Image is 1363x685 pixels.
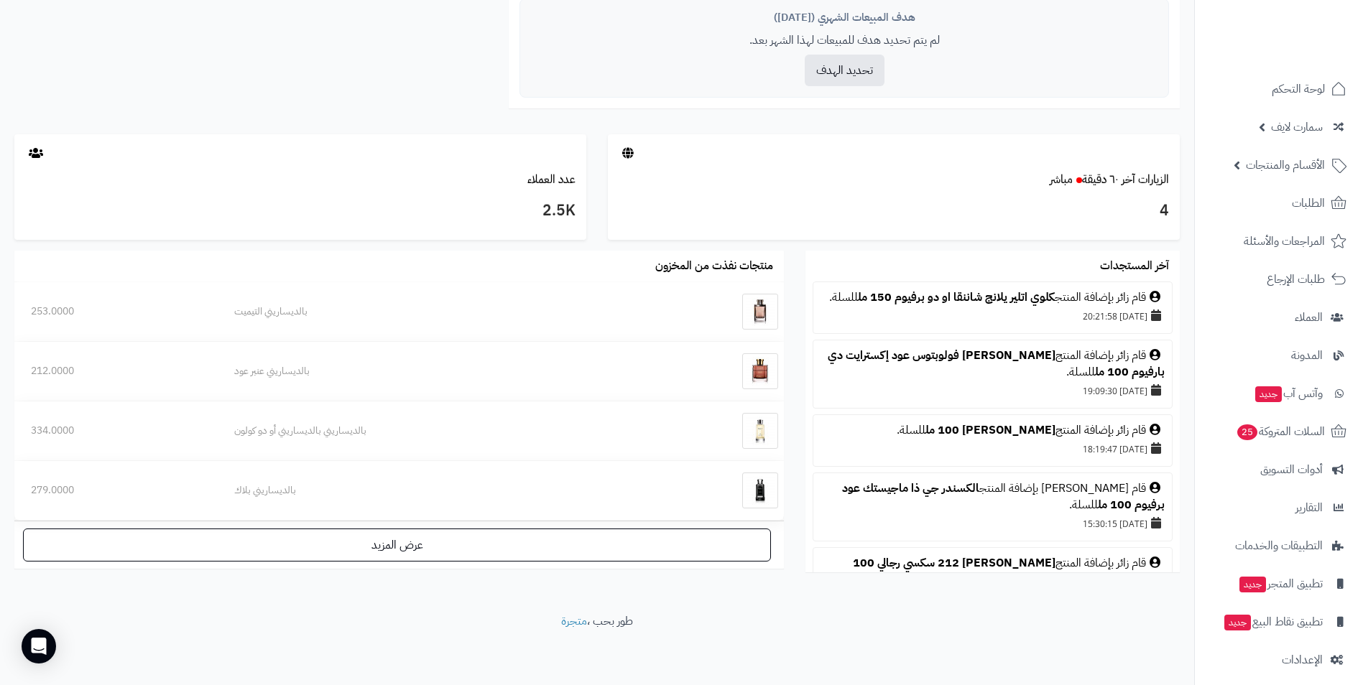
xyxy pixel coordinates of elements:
span: جديد [1224,615,1251,630]
img: بالديساريني التيميت [742,294,778,330]
p: لم يتم تحديد هدف للمبيعات لهذا الشهر بعد. [531,32,1158,49]
a: الطلبات [1203,186,1354,220]
div: [DATE] 15:30:15 [821,513,1165,533]
span: العملاء [1295,307,1323,327]
h3: منتجات نفذت من المخزون [655,260,773,273]
a: كلوي اتلير يلانج شاننقا او دو برفيوم 150 مل [858,289,1055,306]
span: تطبيق المتجر [1238,574,1323,594]
div: هدف المبيعات الشهري ([DATE]) [531,10,1158,25]
div: 334.0000 [31,424,201,438]
span: تطبيق نقاط البيع [1223,612,1323,632]
a: تطبيق نقاط البيعجديد [1203,605,1354,639]
a: [PERSON_NAME] 100 مل [925,421,1055,439]
span: وآتس آب [1254,383,1323,404]
a: السلات المتروكة25 [1203,414,1354,449]
span: الطلبات [1292,193,1325,213]
span: لوحة التحكم [1272,79,1325,99]
a: عرض المزيد [23,528,771,561]
div: قام زائر بإضافة المنتج للسلة. [821,348,1165,381]
div: [DATE] 19:09:30 [821,381,1165,401]
div: 279.0000 [31,483,201,498]
a: العملاء [1203,300,1354,335]
span: سمارت لايف [1271,117,1323,137]
img: بالديساريني بلاك [742,472,778,508]
a: متجرة [561,612,587,630]
span: التقارير [1295,498,1323,518]
div: قام زائر بإضافة المنتج للسلة. [821,555,1165,588]
span: السلات المتروكة [1236,421,1325,442]
span: الأقسام والمنتجات [1246,155,1325,175]
a: [PERSON_NAME] فولوبتوس عود إكسترايت دي بارفيوم 100 مل [828,347,1165,381]
div: [DATE] 20:21:58 [821,306,1165,326]
div: بالديساريني عنبر عود [234,364,642,378]
a: الإعدادات [1203,643,1354,677]
div: 212.0000 [31,364,201,378]
a: التطبيقات والخدمات [1203,528,1354,563]
div: بالديساريني بلاك [234,483,642,498]
h3: آخر المستجدات [1100,260,1169,273]
a: وآتس آبجديد [1203,376,1354,411]
div: بالديساريني بالديساريني أو دو كولون [234,424,642,438]
h3: 4 [619,199,1169,223]
div: قام زائر بإضافة المنتج للسلة. [821,289,1165,306]
img: بالديساريني عنبر عود [742,353,778,389]
img: بالديساريني بالديساريني أو دو كولون [742,413,778,449]
a: لوحة التحكم [1203,72,1354,106]
div: 253.0000 [31,304,201,319]
div: [DATE] 18:19:47 [821,439,1165,459]
a: أدوات التسويق [1203,452,1354,487]
a: عدد العملاء [527,171,576,188]
span: جديد [1255,386,1282,402]
span: المدونة [1291,345,1323,365]
h3: 2.5K [25,199,576,223]
span: التطبيقات والخدمات [1235,536,1323,556]
span: المراجعات والأسئلة [1244,231,1325,251]
a: المدونة [1203,338,1354,373]
div: قام زائر بإضافة المنتج للسلة. [821,422,1165,439]
span: أدوات التسويق [1260,460,1323,480]
div: Open Intercom Messenger [22,629,56,663]
a: الكسندر جي ذا ماجيستك عود برفيوم 100 مل [842,480,1165,513]
a: [PERSON_NAME] 212 سكسي رجالي 100 مل [853,554,1165,588]
a: طلبات الإرجاع [1203,262,1354,297]
button: تحديد الهدف [805,55,884,86]
small: مباشر [1050,171,1073,188]
img: logo-2.png [1265,32,1349,62]
span: الإعدادات [1282,650,1323,670]
a: تطبيق المتجرجديد [1203,567,1354,601]
span: جديد [1239,577,1266,592]
a: المراجعات والأسئلة [1203,224,1354,258]
div: قام [PERSON_NAME] بإضافة المنتج للسلة. [821,480,1165,513]
span: 25 [1237,424,1258,441]
div: بالديساريني التيميت [234,304,642,319]
span: طلبات الإرجاع [1267,269,1325,289]
a: الزيارات آخر ٦٠ دقيقةمباشر [1050,171,1169,188]
a: التقارير [1203,490,1354,525]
